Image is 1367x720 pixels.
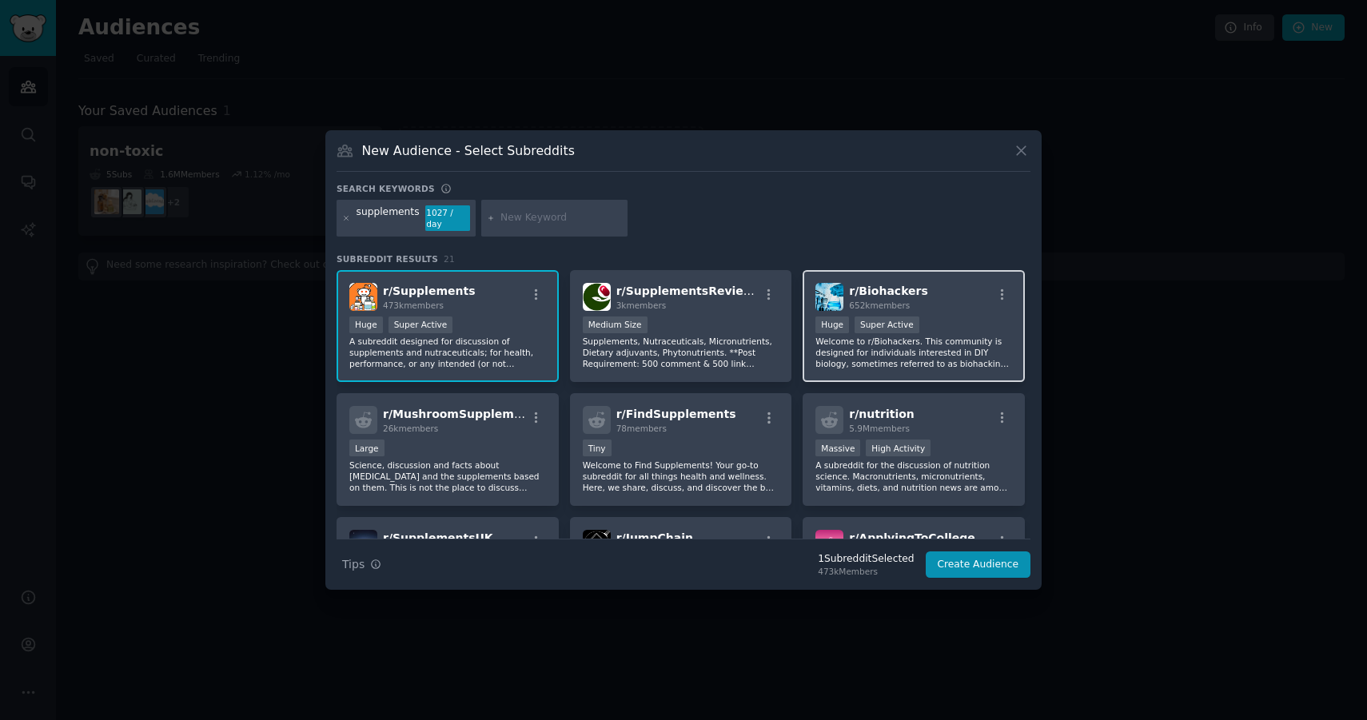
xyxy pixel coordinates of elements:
[815,459,1012,493] p: A subreddit for the discussion of nutrition science. Macronutrients, micronutrients, vitamins, di...
[357,205,420,231] div: supplements
[866,440,931,456] div: High Activity
[818,566,914,577] div: 473k Members
[849,424,910,433] span: 5.9M members
[583,459,779,493] p: Welcome to Find Supplements! Your go-to subreddit for all things health and wellness. Here, we sh...
[500,211,622,225] input: New Keyword
[337,551,387,579] button: Tips
[425,205,470,231] div: 1027 / day
[616,300,667,310] span: 3k members
[583,336,779,369] p: Supplements, Nutraceuticals, Micronutrients, Dietary adjuvants, Phytonutrients. **Post Requiremen...
[616,408,736,420] span: r/ FindSupplements
[583,316,648,333] div: Medium Size
[583,530,611,558] img: JumpChain
[849,284,928,297] span: r/ Biohackers
[337,253,438,265] span: Subreddit Results
[383,300,444,310] span: 473k members
[818,552,914,567] div: 1 Subreddit Selected
[383,424,438,433] span: 26k members
[362,142,575,159] h3: New Audience - Select Subreddits
[337,183,435,194] h3: Search keywords
[849,531,974,544] span: r/ ApplyingToCollege
[815,336,1012,369] p: Welcome to r/Biohackers. This community is designed for individuals interested in DIY biology, so...
[383,284,476,297] span: r/ Supplements
[349,459,546,493] p: Science, discussion and facts about [MEDICAL_DATA] and the supplements based on them. This is not...
[583,440,612,456] div: Tiny
[349,316,383,333] div: Huge
[389,316,453,333] div: Super Active
[815,440,860,456] div: Massive
[349,530,377,558] img: SupplementsUK
[342,556,365,573] span: Tips
[849,300,910,310] span: 652k members
[855,316,919,333] div: Super Active
[349,440,385,456] div: Large
[815,530,843,558] img: ApplyingToCollege
[616,284,760,297] span: r/ SupplementsReviews
[583,283,611,311] img: SupplementsReviews
[444,254,455,264] span: 21
[349,336,546,369] p: A subreddit designed for discussion of supplements and nutraceuticals; for health, performance, o...
[926,551,1031,579] button: Create Audience
[616,531,693,544] span: r/ JumpChain
[383,408,541,420] span: r/ MushroomSupplements
[849,408,914,420] span: r/ nutrition
[815,316,849,333] div: Huge
[349,283,377,311] img: Supplements
[815,283,843,311] img: Biohackers
[616,424,667,433] span: 78 members
[383,531,493,544] span: r/ SupplementsUK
